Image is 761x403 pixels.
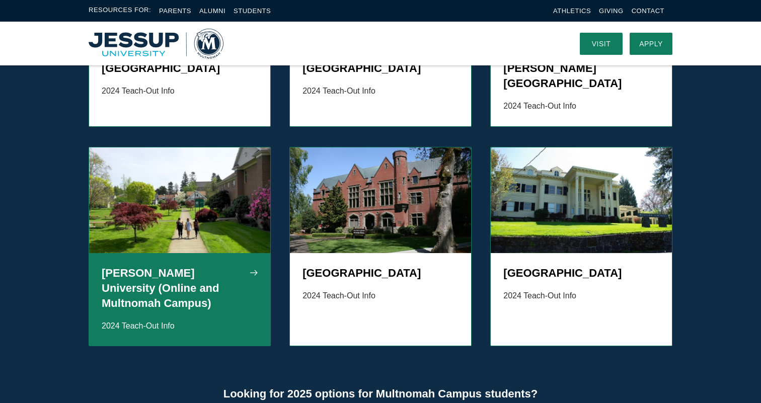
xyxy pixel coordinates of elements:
[199,7,225,15] a: Alumni
[553,7,591,15] a: Athletics
[302,266,459,281] h5: [GEOGRAPHIC_DATA]
[503,61,659,91] h5: [PERSON_NAME][GEOGRAPHIC_DATA]
[630,33,672,55] a: Apply
[503,99,659,114] p: 2024 Teach-Out Info
[302,61,459,76] h5: [GEOGRAPHIC_DATA]
[89,29,223,59] a: Home
[503,266,659,281] h5: [GEOGRAPHIC_DATA]
[491,147,672,253] img: Western Seminary
[102,319,258,334] p: 2024 Teach-Out Info
[490,147,672,347] a: By M.O. Stevens - Own work, CC BY-SA 3.0, https://commons.wikimedia.org/w/index.php?curid=1920983...
[189,386,572,401] h5: Looking for 2025 options for Multnomah Campus students?
[102,266,258,311] h5: [PERSON_NAME] University (Online and Multnomah Campus)
[289,147,472,347] a: By born1945 from Hillsboro, Oregon, USA - Marsh Hall, Pacific University, CC BY 2.0, https://comm...
[102,61,258,76] h5: [GEOGRAPHIC_DATA]
[503,289,659,303] p: 2024 Teach-Out Info
[599,7,624,15] a: Giving
[102,84,258,99] p: 2024 Teach-Out Info
[302,289,459,303] p: 2024 Teach-Out Info
[302,84,459,99] p: 2024 Teach-Out Info
[234,7,271,15] a: Students
[159,7,191,15] a: Parents
[89,147,270,253] img: Campus Tour
[89,29,223,59] img: Multnomah University Logo
[89,5,151,17] span: Resources For:
[580,33,623,55] a: Visit
[89,147,271,347] a: Campus Tour [PERSON_NAME] University (Online and Multnomah Campus) 2024 Teach-Out Info
[632,7,664,15] a: Contact
[290,147,471,253] img: By born1945 from Hillsboro, Oregon, USA - Marsh Hall, Pacific University, CC BY 2.0, https://comm...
